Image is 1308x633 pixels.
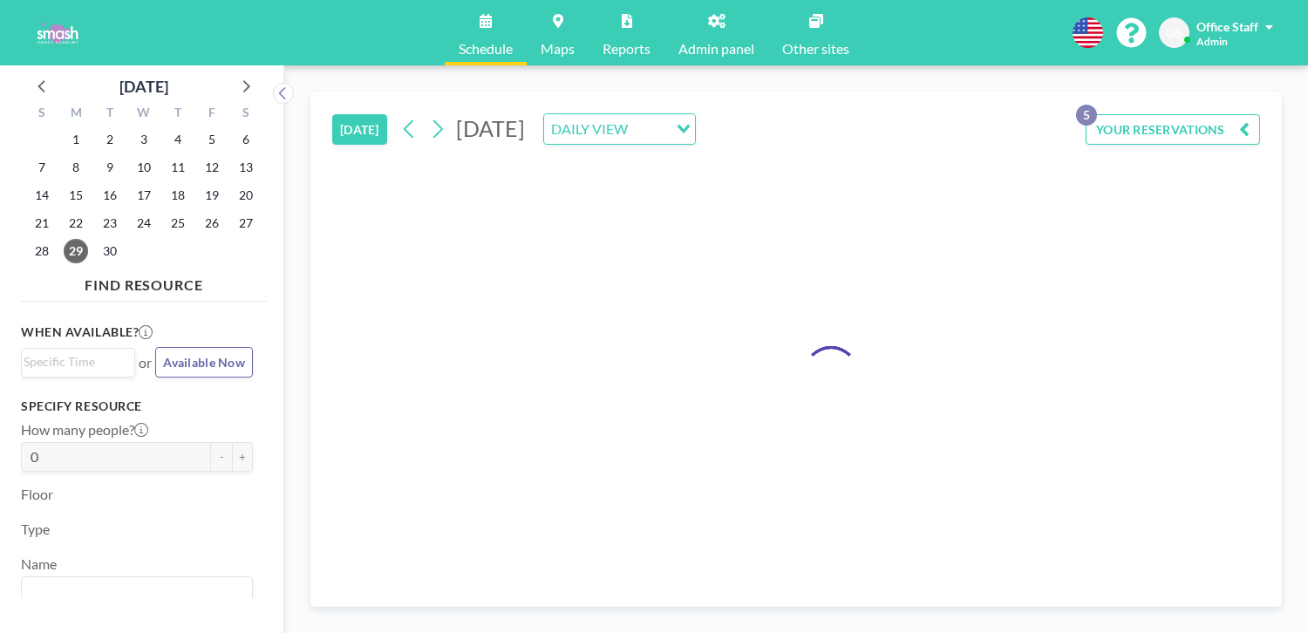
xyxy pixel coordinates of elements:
[456,115,525,141] span: [DATE]
[194,103,228,126] div: F
[163,355,245,370] span: Available Now
[98,239,122,263] span: Tuesday, September 30, 2025
[132,211,156,235] span: Wednesday, September 24, 2025
[544,114,695,144] div: Search for option
[24,352,125,371] input: Search for option
[548,118,631,140] span: DAILY VIEW
[1196,35,1228,48] span: Admin
[200,211,224,235] span: Friday, September 26, 2025
[139,354,152,371] span: or
[98,155,122,180] span: Tuesday, September 9, 2025
[30,155,54,180] span: Sunday, September 7, 2025
[21,398,253,414] h3: Specify resource
[93,103,127,126] div: T
[633,118,666,140] input: Search for option
[28,16,86,51] img: organization-logo
[160,103,194,126] div: T
[30,211,54,235] span: Sunday, September 21, 2025
[132,155,156,180] span: Wednesday, September 10, 2025
[64,239,88,263] span: Monday, September 29, 2025
[30,239,54,263] span: Sunday, September 28, 2025
[1086,114,1260,145] button: YOUR RESERVATIONS5
[459,42,513,56] span: Schedule
[24,581,242,603] input: Search for option
[98,183,122,208] span: Tuesday, September 16, 2025
[21,555,57,573] label: Name
[1076,105,1097,126] p: 5
[332,114,387,145] button: [DATE]
[232,442,253,472] button: +
[64,211,88,235] span: Monday, September 22, 2025
[64,183,88,208] span: Monday, September 15, 2025
[211,442,232,472] button: -
[782,42,849,56] span: Other sites
[21,269,267,294] h4: FIND RESOURCE
[155,347,253,378] button: Available Now
[166,183,190,208] span: Thursday, September 18, 2025
[59,103,93,126] div: M
[200,155,224,180] span: Friday, September 12, 2025
[678,42,754,56] span: Admin panel
[119,74,168,99] div: [DATE]
[166,211,190,235] span: Thursday, September 25, 2025
[541,42,575,56] span: Maps
[234,183,258,208] span: Saturday, September 20, 2025
[25,103,59,126] div: S
[234,127,258,152] span: Saturday, September 6, 2025
[127,103,161,126] div: W
[64,127,88,152] span: Monday, September 1, 2025
[200,127,224,152] span: Friday, September 5, 2025
[22,577,252,607] div: Search for option
[166,155,190,180] span: Thursday, September 11, 2025
[234,155,258,180] span: Saturday, September 13, 2025
[166,127,190,152] span: Thursday, September 4, 2025
[234,211,258,235] span: Saturday, September 27, 2025
[132,183,156,208] span: Wednesday, September 17, 2025
[30,183,54,208] span: Sunday, September 14, 2025
[200,183,224,208] span: Friday, September 19, 2025
[22,349,134,375] div: Search for option
[64,155,88,180] span: Monday, September 8, 2025
[98,211,122,235] span: Tuesday, September 23, 2025
[1166,25,1182,41] span: OS
[21,486,53,503] label: Floor
[228,103,262,126] div: S
[603,42,651,56] span: Reports
[98,127,122,152] span: Tuesday, September 2, 2025
[132,127,156,152] span: Wednesday, September 3, 2025
[21,521,50,538] label: Type
[1196,19,1258,34] span: Office Staff
[21,421,148,439] label: How many people?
